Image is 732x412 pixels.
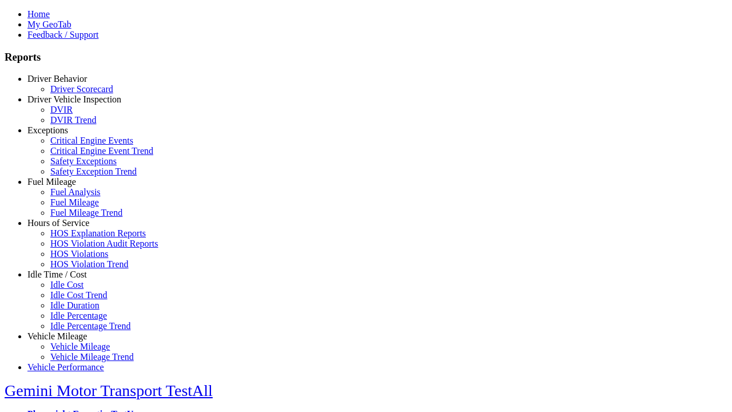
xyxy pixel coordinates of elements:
[50,228,146,238] a: HOS Explanation Reports
[27,270,87,279] a: Idle Time / Cost
[50,311,107,320] a: Idle Percentage
[50,84,113,94] a: Driver Scorecard
[50,352,134,362] a: Vehicle Mileage Trend
[50,146,153,156] a: Critical Engine Event Trend
[50,300,100,310] a: Idle Duration
[50,290,108,300] a: Idle Cost Trend
[27,19,71,29] a: My GeoTab
[50,259,129,269] a: HOS Violation Trend
[27,218,89,228] a: Hours of Service
[27,94,121,104] a: Driver Vehicle Inspection
[50,342,110,351] a: Vehicle Mileage
[50,280,83,290] a: Idle Cost
[27,362,104,372] a: Vehicle Performance
[27,177,76,187] a: Fuel Mileage
[50,187,101,197] a: Fuel Analysis
[50,208,122,217] a: Fuel Mileage Trend
[50,136,133,145] a: Critical Engine Events
[27,125,68,135] a: Exceptions
[27,74,87,84] a: Driver Behavior
[27,331,87,341] a: Vehicle Mileage
[50,156,117,166] a: Safety Exceptions
[50,197,99,207] a: Fuel Mileage
[50,239,158,248] a: HOS Violation Audit Reports
[50,167,137,176] a: Safety Exception Trend
[5,51,727,64] h3: Reports
[50,105,73,114] a: DVIR
[5,382,213,399] a: Gemini Motor Transport TestAll
[50,249,108,259] a: HOS Violations
[50,321,130,331] a: Idle Percentage Trend
[27,9,50,19] a: Home
[50,115,96,125] a: DVIR Trend
[27,30,98,39] a: Feedback / Support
